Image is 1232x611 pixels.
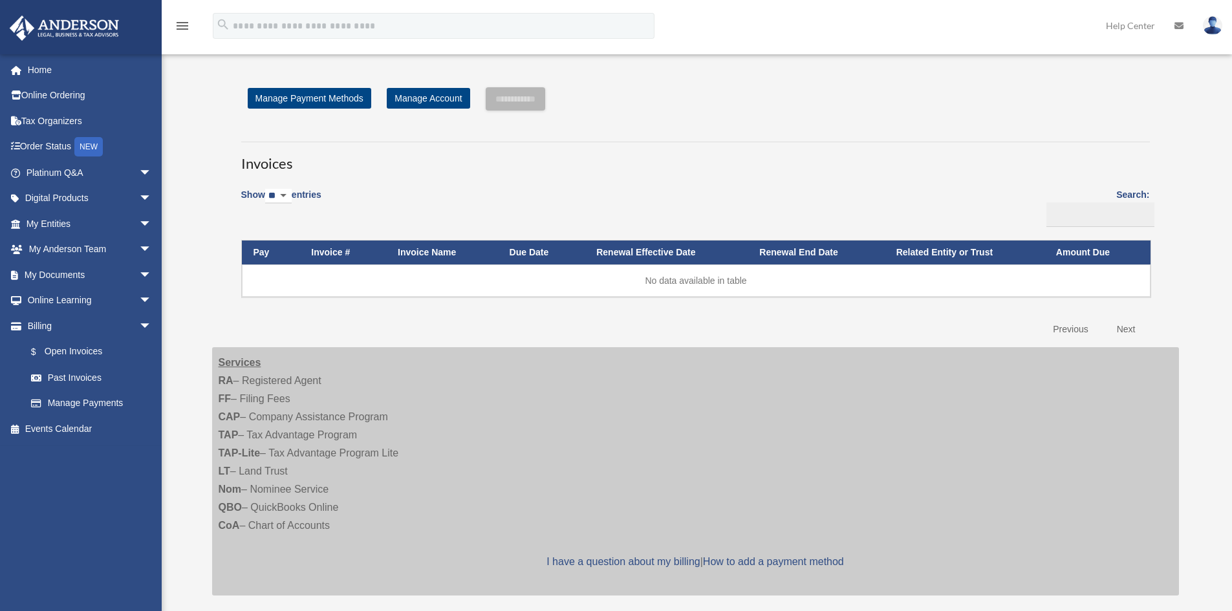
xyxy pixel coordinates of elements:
[18,365,165,391] a: Past Invoices
[748,241,884,264] th: Renewal End Date: activate to sort column ascending
[18,391,165,416] a: Manage Payments
[299,241,386,264] th: Invoice #: activate to sort column ascending
[9,83,171,109] a: Online Ordering
[242,241,300,264] th: Pay: activate to sort column descending
[387,88,470,109] a: Manage Account
[212,347,1179,595] div: – Registered Agent – Filing Fees – Company Assistance Program – Tax Advantage Program – Tax Advan...
[219,466,230,477] strong: LT
[219,520,240,531] strong: CoA
[219,393,232,404] strong: FF
[9,237,171,263] a: My Anderson Teamarrow_drop_down
[1044,241,1151,264] th: Amount Due: activate to sort column ascending
[175,18,190,34] i: menu
[703,556,844,567] a: How to add a payment method
[9,134,171,160] a: Order StatusNEW
[74,137,103,156] div: NEW
[1042,187,1150,227] label: Search:
[265,189,292,204] select: Showentries
[18,339,158,365] a: $Open Invoices
[885,241,1044,264] th: Related Entity or Trust: activate to sort column ascending
[219,553,1173,571] p: |
[9,262,171,288] a: My Documentsarrow_drop_down
[585,241,748,264] th: Renewal Effective Date: activate to sort column ascending
[9,288,171,314] a: Online Learningarrow_drop_down
[139,237,165,263] span: arrow_drop_down
[38,344,45,360] span: $
[9,160,171,186] a: Platinum Q&Aarrow_drop_down
[216,17,230,32] i: search
[1043,316,1097,343] a: Previous
[175,23,190,34] a: menu
[139,313,165,339] span: arrow_drop_down
[242,264,1151,297] td: No data available in table
[248,88,371,109] a: Manage Payment Methods
[9,108,171,134] a: Tax Organizers
[139,211,165,237] span: arrow_drop_down
[1107,316,1145,343] a: Next
[219,447,261,458] strong: TAP-Lite
[498,241,585,264] th: Due Date: activate to sort column ascending
[9,186,171,211] a: Digital Productsarrow_drop_down
[546,556,700,567] a: I have a question about my billing
[241,142,1150,174] h3: Invoices
[241,187,321,217] label: Show entries
[9,211,171,237] a: My Entitiesarrow_drop_down
[9,313,165,339] a: Billingarrow_drop_down
[219,357,261,368] strong: Services
[139,160,165,186] span: arrow_drop_down
[219,375,233,386] strong: RA
[139,186,165,212] span: arrow_drop_down
[219,429,239,440] strong: TAP
[219,484,242,495] strong: Nom
[1203,16,1222,35] img: User Pic
[219,411,241,422] strong: CAP
[219,502,242,513] strong: QBO
[9,416,171,442] a: Events Calendar
[1046,202,1154,227] input: Search:
[6,16,123,41] img: Anderson Advisors Platinum Portal
[9,57,171,83] a: Home
[139,288,165,314] span: arrow_drop_down
[386,241,498,264] th: Invoice Name: activate to sort column ascending
[139,262,165,288] span: arrow_drop_down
